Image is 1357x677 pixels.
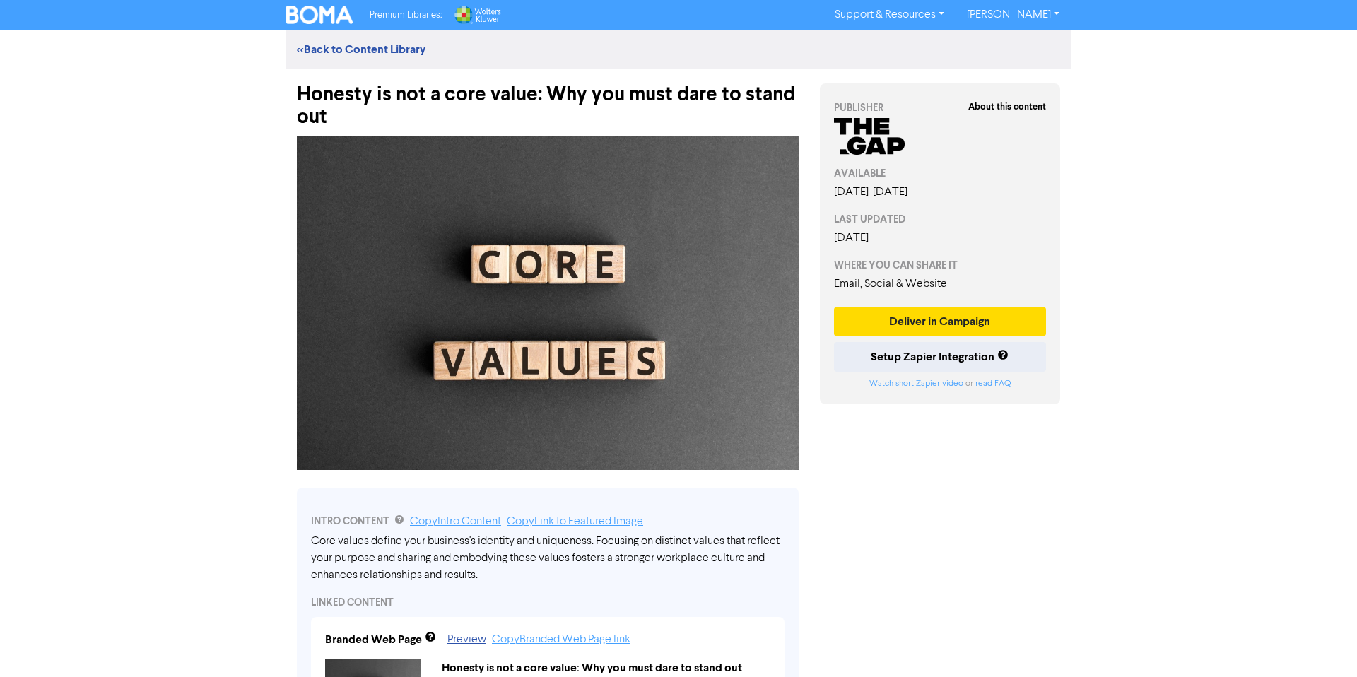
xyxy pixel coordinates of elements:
span: Premium Libraries: [370,11,442,20]
div: [DATE] - [DATE] [834,184,1046,201]
a: Watch short Zapier video [869,379,963,388]
a: Copy Intro Content [410,516,501,527]
button: Setup Zapier Integration [834,342,1046,372]
strong: About this content [968,101,1046,112]
div: [DATE] [834,230,1046,247]
div: Honesty is not a core value: Why you must dare to stand out [297,69,799,129]
a: read FAQ [975,379,1011,388]
div: LINKED CONTENT [311,595,785,610]
a: [PERSON_NAME] [956,4,1071,26]
div: WHERE YOU CAN SHARE IT [834,258,1046,273]
div: Core values define your business's identity and uniqueness. Focusing on distinct values that refl... [311,533,785,584]
div: or [834,377,1046,390]
div: Email, Social & Website [834,276,1046,293]
div: Branded Web Page [325,631,422,648]
div: PUBLISHER [834,100,1046,115]
div: LAST UPDATED [834,212,1046,227]
a: Support & Resources [823,4,956,26]
a: Copy Link to Featured Image [507,516,643,527]
div: AVAILABLE [834,166,1046,181]
div: Honesty is not a core value: Why you must dare to stand out [431,659,781,676]
a: Copy Branded Web Page link [492,634,630,645]
a: Preview [447,634,486,645]
div: INTRO CONTENT [311,513,785,530]
img: BOMA Logo [286,6,353,24]
button: Deliver in Campaign [834,307,1046,336]
a: <<Back to Content Library [297,42,425,57]
img: Wolters Kluwer [453,6,501,24]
